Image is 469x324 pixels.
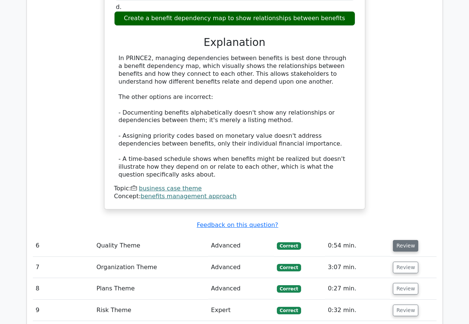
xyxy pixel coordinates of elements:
[141,193,237,200] a: benefits management approach
[93,257,208,278] td: Organization Theme
[119,36,351,49] h3: Explanation
[208,257,274,278] td: Advanced
[197,221,278,228] a: Feedback on this question?
[325,235,390,256] td: 0:54 min.
[33,300,94,321] td: 9
[33,235,94,256] td: 6
[93,300,208,321] td: Risk Theme
[33,278,94,299] td: 8
[325,257,390,278] td: 3:07 min.
[208,278,274,299] td: Advanced
[116,3,122,10] span: d.
[277,307,301,314] span: Correct
[208,300,274,321] td: Expert
[93,235,208,256] td: Quality Theme
[393,262,418,273] button: Review
[33,257,94,278] td: 7
[119,54,351,179] div: In PRINCE2, managing dependencies between benefits is best done through a benefit dependency map,...
[114,185,355,193] div: Topic:
[393,283,418,295] button: Review
[325,300,390,321] td: 0:32 min.
[277,242,301,250] span: Correct
[277,264,301,271] span: Correct
[139,185,201,192] a: business case theme
[277,285,301,293] span: Correct
[208,235,274,256] td: Advanced
[393,305,418,316] button: Review
[325,278,390,299] td: 0:27 min.
[114,193,355,200] div: Concept:
[393,240,418,252] button: Review
[114,11,355,26] div: Create a benefit dependency map to show relationships between benefits
[93,278,208,299] td: Plans Theme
